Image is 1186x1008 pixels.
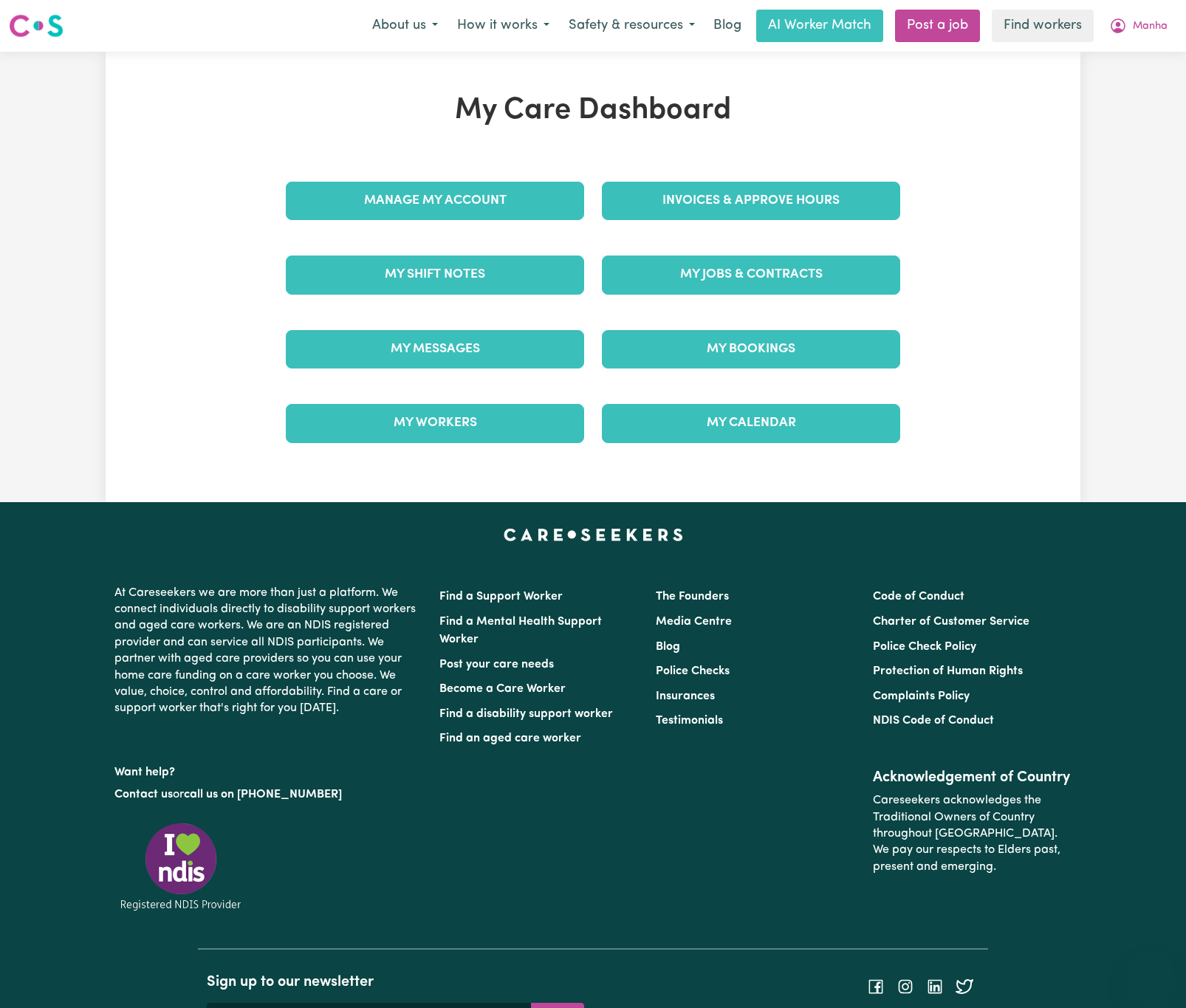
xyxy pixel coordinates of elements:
a: Find a Mental Health Support Worker [439,616,602,645]
p: Want help? [114,758,422,781]
h1: My Care Dashboard [277,93,909,128]
a: AI Worker Match [756,10,883,42]
a: Invoices & Approve Hours [602,182,900,220]
iframe: Button to launch messaging window [1127,949,1174,996]
a: Follow Careseekers on Facebook [867,980,885,992]
a: Charter of Customer Service [873,616,1029,628]
a: Find an aged care worker [439,733,581,744]
a: Testimonials [656,715,723,727]
a: Manage My Account [286,182,584,220]
a: Post your care needs [439,659,554,671]
a: Become a Care Worker [439,683,566,695]
a: Blog [656,641,680,653]
a: Follow Careseekers on Twitter [956,980,973,992]
a: Post a job [895,10,980,42]
a: Blog [705,10,750,42]
h2: Acknowledgement of Country [873,769,1072,786]
button: My Account [1100,10,1177,41]
a: Police Checks [656,665,730,677]
a: NDIS Code of Conduct [873,715,994,727]
img: Registered NDIS provider [114,820,247,913]
a: call us on [PHONE_NUMBER] [184,789,342,800]
a: Media Centre [656,616,732,628]
span: Manha [1133,18,1168,35]
a: Code of Conduct [873,591,964,603]
a: Follow Careseekers on LinkedIn [926,980,944,992]
a: My Bookings [602,330,900,368]
a: Careseekers home page [504,529,683,541]
a: My Messages [286,330,584,368]
a: The Founders [656,591,729,603]
h2: Sign up to our newsletter [207,973,584,991]
a: My Workers [286,404,584,442]
a: Insurances [656,690,715,702]
a: Careseekers logo [9,9,64,43]
a: Contact us [114,789,173,800]
a: Find workers [992,10,1094,42]
a: Police Check Policy [873,641,976,653]
p: or [114,781,422,809]
a: Complaints Policy [873,690,970,702]
a: Find a disability support worker [439,708,613,720]
img: Careseekers logo [9,13,64,39]
button: About us [363,10,448,41]
a: My Shift Notes [286,256,584,294]
a: Find a Support Worker [439,591,563,603]
button: How it works [448,10,559,41]
p: Careseekers acknowledges the Traditional Owners of Country throughout [GEOGRAPHIC_DATA]. We pay o... [873,786,1072,881]
a: My Jobs & Contracts [602,256,900,294]
a: Follow Careseekers on Instagram [897,980,914,992]
a: Protection of Human Rights [873,665,1023,677]
a: My Calendar [602,404,900,442]
button: Safety & resources [559,10,705,41]
p: At Careseekers we are more than just a platform. We connect individuals directly to disability su... [114,579,422,723]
